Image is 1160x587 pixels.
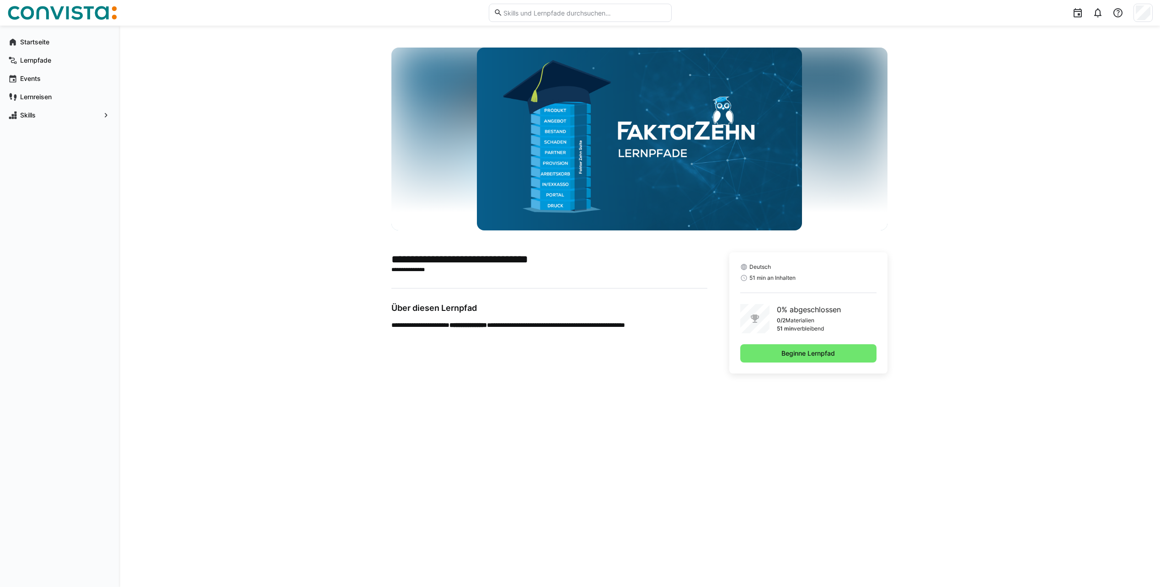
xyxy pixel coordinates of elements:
[786,317,814,324] p: Materialien
[740,344,876,363] button: Beginne Lernpfad
[777,325,794,332] p: 51 min
[391,303,707,313] h3: Über diesen Lernpfad
[777,304,841,315] p: 0% abgeschlossen
[777,317,786,324] p: 0/2
[749,263,771,271] span: Deutsch
[794,325,824,332] p: verbleibend
[780,349,836,358] span: Beginne Lernpfad
[749,274,796,282] span: 51 min an Inhalten
[502,9,666,17] input: Skills und Lernpfade durchsuchen…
